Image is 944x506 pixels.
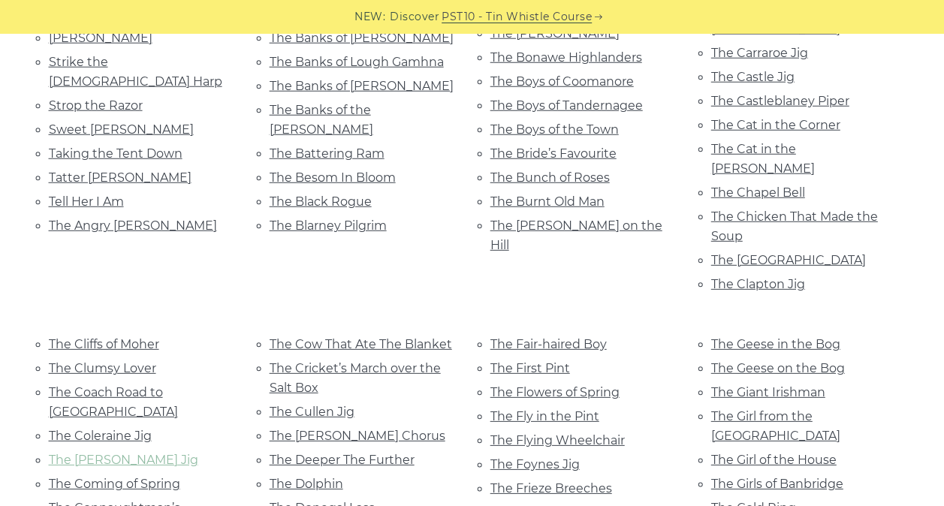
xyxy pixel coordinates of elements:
a: The First Pint [490,361,570,375]
a: The Coach Road to [GEOGRAPHIC_DATA] [49,385,178,419]
a: The [PERSON_NAME] [490,26,620,41]
a: The Flowers of Spring [490,385,620,399]
a: The Cricket’s March over the Salt Box [270,361,441,395]
a: The Coming of Spring [49,477,180,491]
a: The Bonawe Highlanders [490,50,642,65]
a: The Black Rogue [270,194,372,209]
a: The [GEOGRAPHIC_DATA] [711,253,866,267]
a: The Banks of the [PERSON_NAME] [270,103,373,137]
a: The [PERSON_NAME] Chorus [270,429,445,443]
a: The Bride’s Favourite [490,146,617,161]
a: Tell Her I Am [49,194,124,209]
a: The Clapton Jig [711,277,805,291]
a: The Coleraine Jig [49,429,152,443]
a: The Banks of [PERSON_NAME] [270,79,454,93]
a: [PERSON_NAME] [49,31,152,45]
a: The Burnt Old Man [490,194,605,209]
a: The Carraroe Jig [711,46,808,60]
a: The Castle Jig [711,70,795,84]
a: The Girl from the [GEOGRAPHIC_DATA] [711,409,840,443]
a: The Banks of Lough Gamhna [270,55,444,69]
a: The Fly in the Pint [490,409,599,423]
a: The Frieze Breeches [490,481,612,495]
a: The Boys of Coomanore [490,74,634,89]
a: The Cullen Jig [270,405,354,419]
a: The Clumsy Lover [49,361,156,375]
a: The Angry [PERSON_NAME] [49,218,217,233]
a: The Cliffs of Moher [49,337,159,351]
a: The Flying Wheelchair [490,433,625,447]
a: The Bunch of Roses [490,170,610,185]
a: The Battering Ram [270,146,385,161]
a: The Geese on the Bog [711,361,845,375]
a: The Foynes Jig [490,457,580,471]
a: The Geese in the Bog [711,337,840,351]
a: The Chapel Bell [711,185,805,200]
a: Strop the Razor [49,98,143,113]
a: The [PERSON_NAME] Jig [49,453,198,467]
a: The Deeper The Further [270,453,415,467]
span: Discover [390,8,439,26]
a: The Boys of Tandernagee [490,98,643,113]
a: The Fair-haired Boy [490,337,607,351]
a: The Castleblaney Piper [711,94,849,108]
a: The [PERSON_NAME] on the Hill [490,218,662,252]
a: The Giant Irishman [711,385,825,399]
a: The Cow That Ate The Blanket [270,337,452,351]
a: The Boys of the Town [490,122,619,137]
a: Taking the Tent Down [49,146,182,161]
a: The Cat in the [PERSON_NAME] [711,142,815,176]
a: The Cat in the Corner [711,118,840,132]
a: The Banks of [PERSON_NAME] [270,31,454,45]
a: Tatter [PERSON_NAME] [49,170,192,185]
a: The Girls of Banbridge [711,477,843,491]
a: Strike the [DEMOGRAPHIC_DATA] Harp [49,55,222,89]
a: Sweet [PERSON_NAME] [49,122,194,137]
a: The Girl of the House [711,453,837,467]
a: PST10 - Tin Whistle Course [442,8,592,26]
a: The Besom In Bloom [270,170,396,185]
span: NEW: [354,8,385,26]
a: The Dolphin [270,477,343,491]
a: The Chicken That Made the Soup [711,209,878,243]
a: The Blarney Pilgrim [270,218,387,233]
